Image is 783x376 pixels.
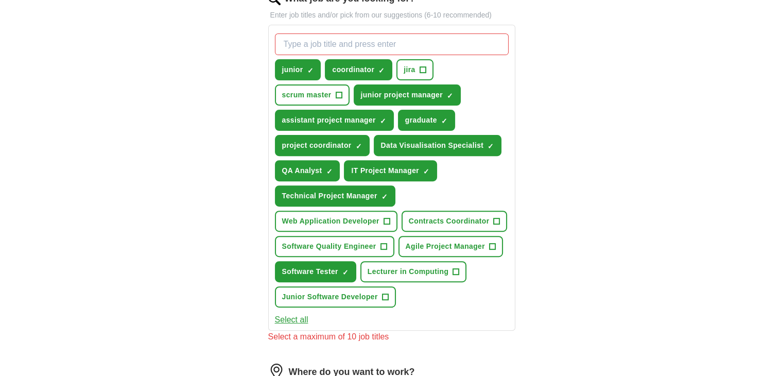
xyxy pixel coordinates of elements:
button: Contracts Coordinator [402,211,508,232]
span: ✓ [380,117,386,125]
span: Agile Project Manager [406,241,485,252]
span: jira [404,64,415,75]
span: ✓ [378,66,385,75]
span: Lecturer in Computing [368,266,448,277]
p: Enter job titles and/or pick from our suggestions (6-10 recommended) [268,10,515,21]
button: Software Tester✓ [275,261,356,282]
button: Lecturer in Computing [360,261,466,282]
button: IT Project Manager✓ [344,160,437,181]
button: junior project manager✓ [354,84,461,106]
button: assistant project manager✓ [275,110,394,131]
input: Type a job title and press enter [275,33,509,55]
span: Data Visualisation Specialist [381,140,484,151]
button: Agile Project Manager [398,236,503,257]
span: Software Quality Engineer [282,241,376,252]
button: jira [396,59,433,80]
button: Software Quality Engineer [275,236,394,257]
span: Technical Project Manager [282,191,377,201]
span: junior [282,64,303,75]
span: QA Analyst [282,165,322,176]
button: Data Visualisation Specialist✓ [374,135,502,156]
span: Contracts Coordinator [409,216,490,227]
span: junior project manager [361,90,443,100]
button: project coordinator✓ [275,135,370,156]
span: scrum master [282,90,332,100]
span: ✓ [356,142,362,150]
span: ✓ [488,142,494,150]
span: ✓ [342,268,349,277]
button: graduate✓ [398,110,455,131]
button: coordinator✓ [325,59,392,80]
div: Select a maximum of 10 job titles [268,331,515,343]
span: Web Application Developer [282,216,379,227]
span: assistant project manager [282,115,376,126]
button: Technical Project Manager✓ [275,185,395,207]
span: Junior Software Developer [282,292,378,302]
button: Select all [275,314,308,326]
span: ✓ [441,117,447,125]
span: ✓ [447,92,453,100]
button: Junior Software Developer [275,286,396,307]
button: QA Analyst✓ [275,160,340,181]
span: ✓ [307,66,313,75]
span: ✓ [381,193,388,201]
button: Web Application Developer [275,211,397,232]
span: graduate [405,115,437,126]
span: coordinator [332,64,374,75]
span: IT Project Manager [351,165,419,176]
button: junior✓ [275,59,321,80]
span: project coordinator [282,140,352,151]
button: scrum master [275,84,350,106]
span: Software Tester [282,266,338,277]
span: ✓ [423,167,429,176]
span: ✓ [326,167,332,176]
